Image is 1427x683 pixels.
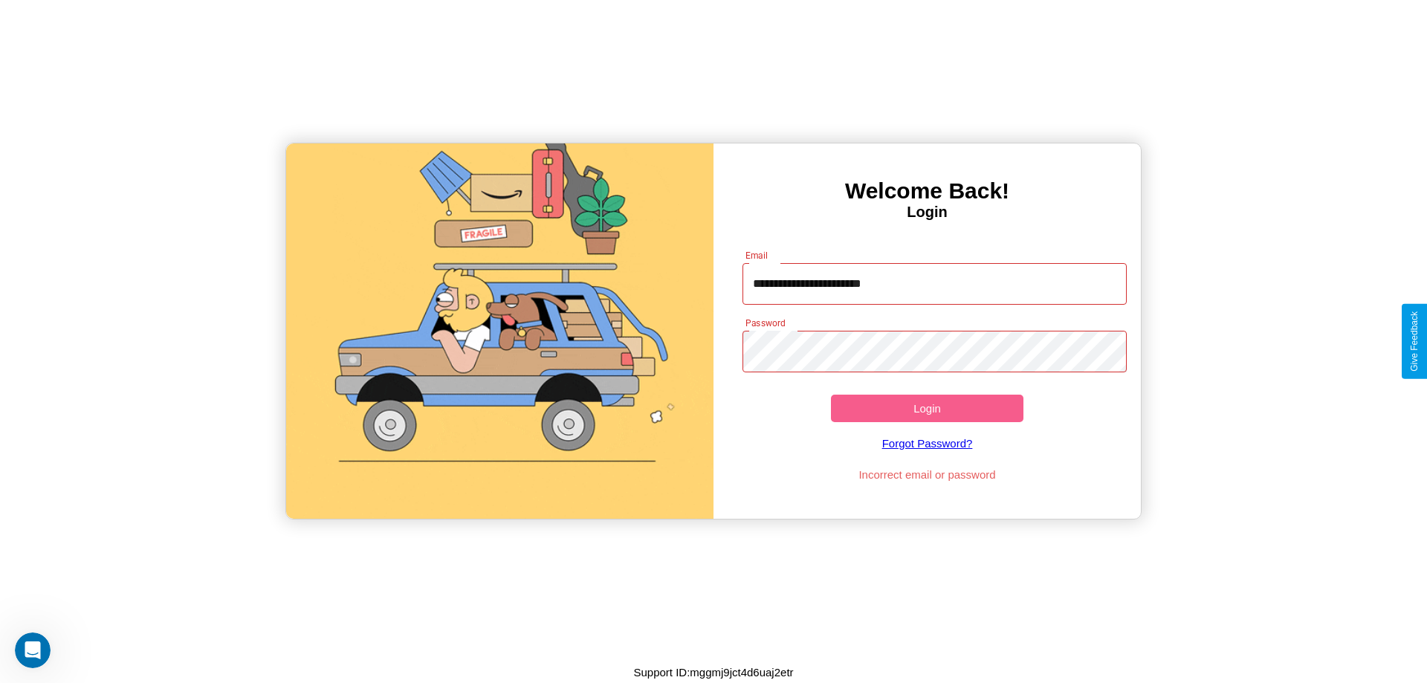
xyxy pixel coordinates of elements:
p: Incorrect email or password [735,464,1120,485]
button: Login [831,395,1023,422]
label: Email [745,249,768,262]
h3: Welcome Back! [713,178,1141,204]
a: Forgot Password? [735,422,1120,464]
h4: Login [713,204,1141,221]
div: Give Feedback [1409,311,1420,372]
img: gif [286,143,713,519]
p: Support ID: mggmj9jct4d6uaj2etr [633,662,793,682]
iframe: Intercom live chat [15,632,51,668]
label: Password [745,317,785,329]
